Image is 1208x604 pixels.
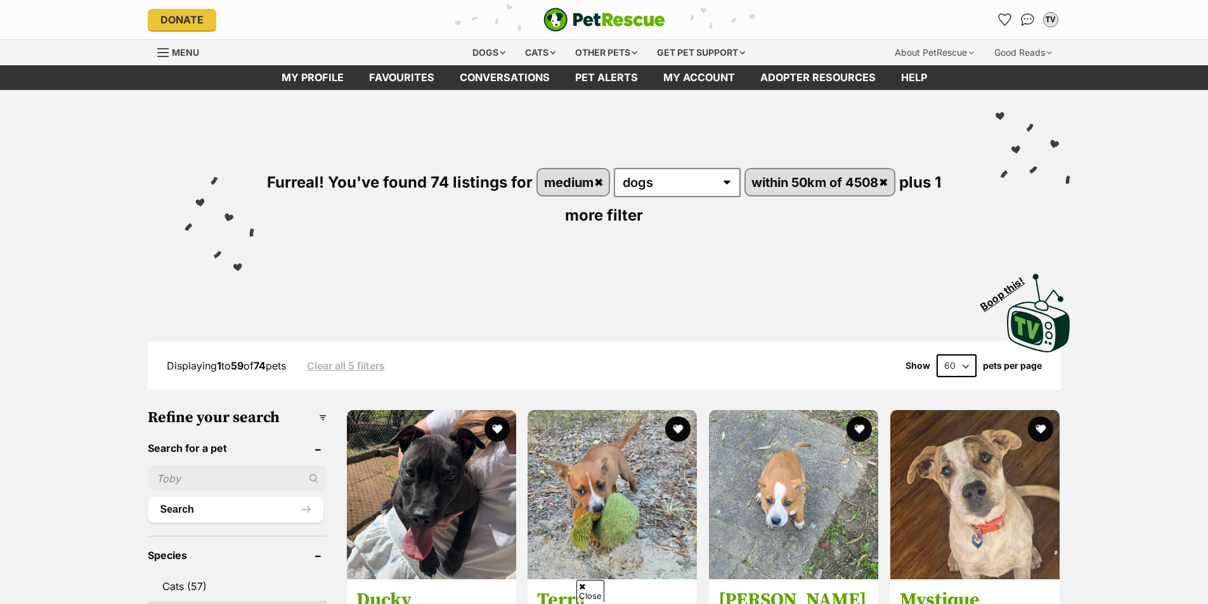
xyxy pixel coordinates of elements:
[1041,10,1061,30] button: My account
[576,580,604,602] span: Close
[709,410,878,579] img: Ruddy - Australian Cattle Dog
[1021,13,1034,26] img: chat-41dd97257d64d25036548639549fe6c8038ab92f7586957e7f3b1b290dea8141.svg
[565,173,941,224] span: plus 1 more filter
[538,169,609,195] a: medium
[254,359,266,372] strong: 74
[847,416,872,442] button: favourite
[148,442,327,454] header: Search for a pet
[167,359,286,372] span: Displaying to of pets
[566,40,646,65] div: Other pets
[484,416,509,442] button: favourite
[347,410,516,579] img: Ducky - Staffordshire Bull Terrier Dog
[746,169,894,195] a: within 50km of 4508
[528,410,697,579] img: Terra - Australian Cattle Dog
[148,409,327,427] h3: Refine your search
[985,40,1061,65] div: Good Reads
[748,65,888,90] a: Adopter resources
[995,10,1061,30] ul: Account quick links
[665,416,691,442] button: favourite
[562,65,651,90] a: Pet alerts
[1007,262,1070,355] a: Boop this!
[148,9,216,30] a: Donate
[543,8,665,32] img: logo-e224e6f780fb5917bec1dbf3a21bbac754714ae5b6737aabdf751b685950b380.svg
[148,497,323,522] button: Search
[157,40,208,63] a: Menu
[906,361,930,371] span: Show
[995,10,1015,30] a: Favourites
[307,360,385,371] a: Clear all 5 filters
[356,65,447,90] a: Favourites
[1018,10,1038,30] a: Conversations
[269,65,356,90] a: My profile
[1028,416,1053,442] button: favourite
[267,173,533,191] span: Furreal! You've found 74 listings for
[543,8,665,32] a: PetRescue
[148,549,327,561] header: Species
[886,40,983,65] div: About PetRescue
[516,40,564,65] div: Cats
[890,410,1060,579] img: Mystique - Staffordshire Bull Terrier x Australian Cattle Dog
[148,466,327,491] input: Toby
[978,267,1036,312] span: Boop this!
[217,359,221,372] strong: 1
[651,65,748,90] a: My account
[172,47,199,58] span: Menu
[231,359,244,372] strong: 59
[148,573,327,600] a: Cats (57)
[447,65,562,90] a: conversations
[888,65,940,90] a: Help
[1007,274,1070,352] img: PetRescue TV logo
[1044,13,1057,26] div: TV
[648,40,754,65] div: Get pet support
[983,361,1042,371] label: pets per page
[464,40,514,65] div: Dogs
